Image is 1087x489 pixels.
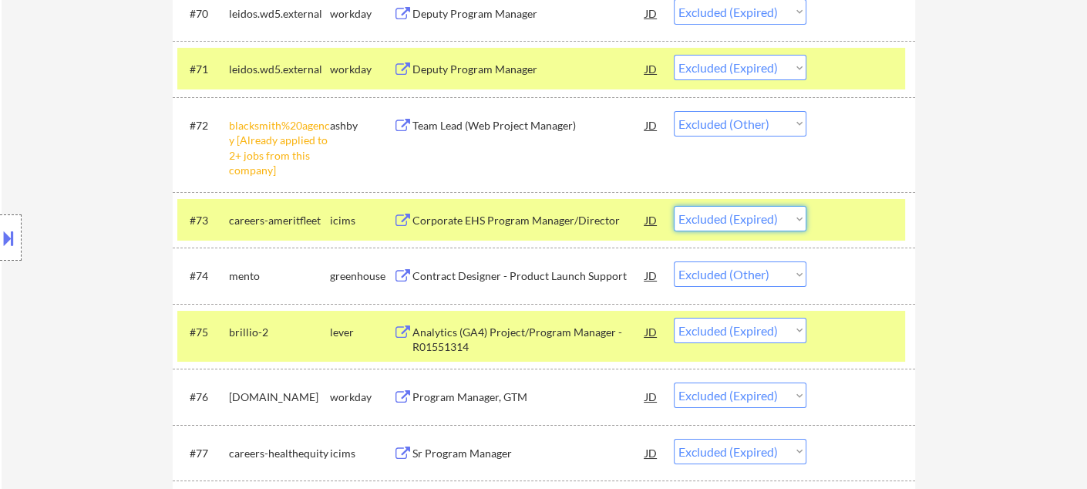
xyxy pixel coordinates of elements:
[330,118,393,133] div: ashby
[412,268,645,284] div: Contract Designer - Product Launch Support
[412,118,645,133] div: Team Lead (Web Project Manager)
[330,62,393,77] div: workday
[229,446,330,461] div: careers-healthequity
[330,268,393,284] div: greenhouse
[229,213,330,228] div: careers-ameritfleet
[190,446,217,461] div: #77
[190,390,217,405] div: #76
[190,62,217,77] div: #71
[229,62,330,77] div: leidos.wd5.external
[190,6,217,22] div: #70
[412,62,645,77] div: ​​Deputy Program Manager
[644,318,659,346] div: JD
[412,325,645,355] div: Analytics (GA4) Project/Program Manager - R01551314
[229,390,330,405] div: [DOMAIN_NAME]
[330,446,393,461] div: icims
[644,439,659,467] div: JD
[644,261,659,289] div: JD
[229,268,330,284] div: mento
[330,390,393,405] div: workday
[330,325,393,340] div: lever
[644,55,659,83] div: JD
[229,6,330,22] div: leidos.wd5.external
[412,446,645,461] div: Sr Program Manager
[412,6,645,22] div: Deputy Program Manager
[644,383,659,410] div: JD
[330,6,393,22] div: workday
[644,206,659,234] div: JD
[229,118,330,178] div: blacksmith%20agency [Already applied to 2+ jobs from this company]
[644,111,659,139] div: JD
[330,213,393,228] div: icims
[412,390,645,405] div: Program Manager, GTM
[229,325,330,340] div: brillio-2
[412,213,645,228] div: Corporate EHS Program Manager/Director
